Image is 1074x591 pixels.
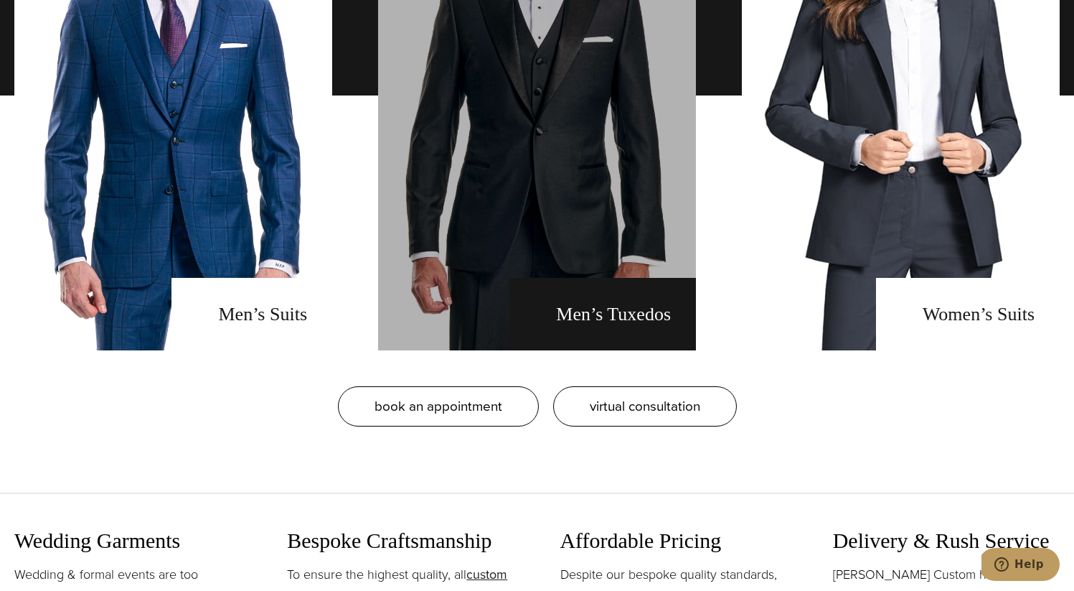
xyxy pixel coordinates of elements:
iframe: Opens a widget where you can chat to one of our agents [981,548,1060,584]
h3: Bespoke Craftsmanship [287,528,514,554]
a: virtual consultation [553,386,737,427]
span: virtual consultation [590,396,700,417]
a: book an appointment [338,386,539,427]
h3: Delivery & Rush Service [833,528,1060,554]
h3: Wedding Garments [14,528,241,554]
span: book an appointment [375,396,502,417]
h3: Affordable Pricing [560,528,787,554]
